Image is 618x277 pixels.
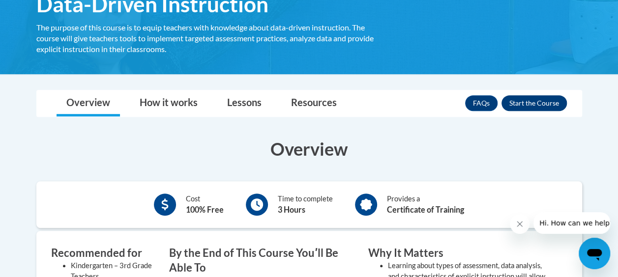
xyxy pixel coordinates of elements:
h3: Why It Matters [368,246,553,261]
div: Time to complete [278,194,333,216]
a: Overview [57,90,120,116]
h3: Recommended for [51,246,154,261]
b: 100% Free [186,205,224,214]
b: 3 Hours [278,205,305,214]
a: How it works [130,90,207,116]
iframe: Close message [510,214,530,234]
button: Enroll [501,95,567,111]
div: The purpose of this course is to equip teachers with knowledge about data-driven instruction. The... [36,22,376,55]
b: Certificate of Training [387,205,464,214]
a: FAQs [465,95,498,111]
h3: By the End of This Course Youʹll Be Able To [169,246,353,276]
a: Resources [281,90,347,116]
iframe: Message from company [533,212,610,234]
div: Cost [186,194,224,216]
a: Lessons [217,90,271,116]
div: Provides a [387,194,464,216]
span: Hi. How can we help? [6,7,80,15]
iframe: Button to launch messaging window [579,238,610,269]
h3: Overview [36,137,582,161]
